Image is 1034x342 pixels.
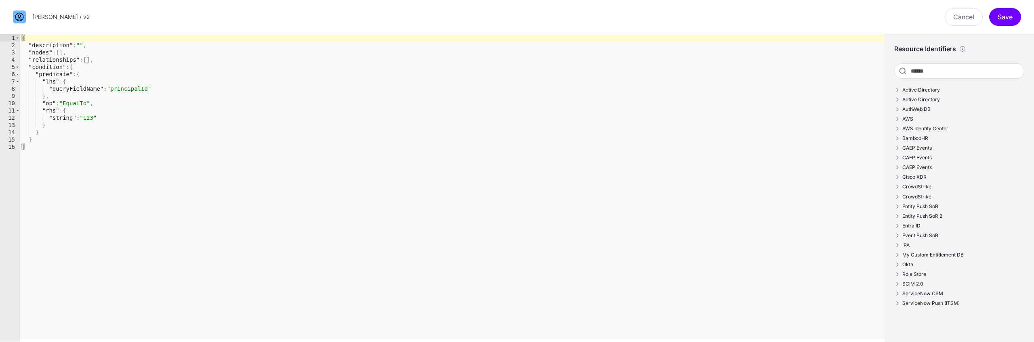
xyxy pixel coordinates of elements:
[15,78,20,85] span: Toggle code folding, rows 7 through 9
[902,231,1024,240] div: Event Push SoR
[902,193,1024,201] div: CrowdStrike
[902,144,1024,152] div: CAEP Events
[15,71,20,78] span: Toggle code folding, rows 6 through 14
[15,107,20,114] span: Toggle code folding, rows 11 through 13
[902,251,1024,259] div: My Custom Entitlement DB
[902,173,1024,181] div: Cisco XDR
[32,13,90,21] h3: [PERSON_NAME] / v2
[902,241,1024,249] div: IPA
[902,299,1024,307] div: ServiceNow Push (ITSM)
[902,163,1024,171] div: CAEP Events
[902,222,1024,230] div: Entra ID
[945,8,983,26] a: Cancel
[902,202,1024,211] div: Entity Push SoR
[902,86,1024,94] div: Active Directory
[902,96,1024,104] div: Active Directory
[902,125,1024,133] div: AWS Identity Center
[15,63,20,71] span: Toggle code folding, rows 5 through 15
[989,8,1021,26] button: Save
[902,105,1024,113] div: AuthWeb DB
[902,154,1024,162] div: CAEP Events
[902,261,1024,269] div: Okta
[902,183,1024,191] div: CrowdStrike
[902,134,1024,142] div: BambooHR
[902,270,1024,278] div: Role Store
[894,44,956,54] h4: Resource Identifiers
[15,34,20,42] span: Toggle code folding, rows 1 through 16
[902,212,1024,220] div: Entity Push SoR 2
[902,280,1024,288] div: SCIM 2.0
[902,290,1024,298] div: ServiceNow CSM
[902,115,1024,123] div: AWS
